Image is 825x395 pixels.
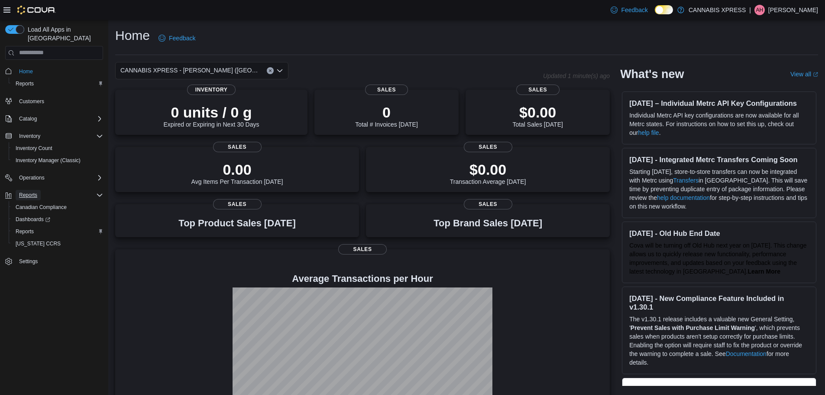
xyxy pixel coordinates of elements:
a: Reports [12,78,37,89]
span: CANNABIS XPRESS - [PERSON_NAME] ([GEOGRAPHIC_DATA]) [120,65,258,75]
div: Total # Invoices [DATE] [355,104,417,128]
span: Reports [16,228,34,235]
span: Canadian Compliance [12,202,103,212]
span: Sales [213,142,262,152]
a: Dashboards [9,213,107,225]
p: [PERSON_NAME] [768,5,818,15]
p: The v1.30.1 release includes a valuable new General Setting, ' ', which prevents sales when produ... [629,315,809,367]
a: Inventory Manager (Classic) [12,155,84,166]
a: Canadian Compliance [12,202,70,212]
span: Inventory Count [16,145,52,152]
h3: Top Brand Sales [DATE] [434,218,542,229]
img: Cova [17,6,56,14]
p: 0 [355,104,417,121]
button: Operations [16,173,48,183]
button: Catalog [2,113,107,125]
button: Inventory [2,130,107,142]
h1: Home [115,27,150,44]
p: CANNABIS XPRESS [689,5,746,15]
nav: Complex example [5,62,103,291]
h3: [DATE] – Individual Metrc API Key Configurations [629,99,809,108]
a: Transfers [673,177,699,184]
a: Feedback [155,29,199,47]
button: Reports [9,78,107,90]
span: Home [19,68,33,75]
button: Reports [9,225,107,238]
span: Operations [16,173,103,183]
a: help file [638,129,659,136]
button: Settings [2,255,107,268]
h4: Average Transactions per Hour [122,274,603,284]
a: [US_STATE] CCRS [12,238,64,249]
p: Starting [DATE], store-to-store transfers can now be integrated with Metrc using in [GEOGRAPHIC_D... [629,167,809,211]
a: Inventory Count [12,143,56,153]
button: Inventory Manager (Classic) [9,154,107,166]
span: Reports [12,226,103,237]
input: Dark Mode [655,5,673,14]
a: help documentation [657,194,710,201]
span: Load All Apps in [GEOGRAPHIC_DATA] [24,25,103,42]
span: Inventory [19,133,40,140]
span: Feedback [169,34,195,42]
button: Home [2,65,107,78]
strong: Prevent Sales with Purchase Limit Warning [631,324,755,331]
p: Individual Metrc API key configurations are now available for all Metrc states. For instructions ... [629,111,809,137]
button: Reports [2,189,107,201]
span: Reports [16,190,103,200]
span: Cova will be turning off Old Hub next year on [DATE]. This change allows us to quickly release ne... [629,242,806,275]
div: Total Sales [DATE] [512,104,563,128]
a: Feedback [607,1,651,19]
p: | [749,5,751,15]
h3: [DATE] - Integrated Metrc Transfers Coming Soon [629,155,809,164]
span: Reports [16,80,34,87]
span: Settings [16,256,103,267]
button: [US_STATE] CCRS [9,238,107,250]
button: Reports [16,190,41,200]
div: Angela Hynes [754,5,765,15]
span: Home [16,66,103,77]
span: Sales [338,244,387,255]
a: Documentation [726,350,767,357]
span: Inventory Manager (Classic) [12,155,103,166]
p: Updated 1 minute(s) ago [543,72,610,79]
span: Catalog [16,114,103,124]
span: [US_STATE] CCRS [16,240,61,247]
a: Learn More [748,268,780,275]
a: View allExternal link [790,71,818,78]
span: Canadian Compliance [16,204,67,211]
button: Canadian Compliance [9,201,107,213]
button: Operations [2,172,107,184]
span: Sales [516,85,560,95]
a: Dashboards [12,214,54,225]
h3: [DATE] - New Compliance Feature Included in v1.30.1 [629,294,809,311]
span: Reports [19,192,37,199]
button: Customers [2,95,107,108]
span: Inventory Manager (Classic) [16,157,81,164]
span: Inventory [187,85,236,95]
a: Customers [16,96,48,107]
span: Reports [12,78,103,89]
div: Avg Items Per Transaction [DATE] [191,161,283,185]
button: Inventory [16,131,44,141]
p: 0 units / 0 g [164,104,259,121]
span: Sales [464,142,512,152]
span: Inventory Count [12,143,103,153]
span: Dashboards [12,214,103,225]
span: Washington CCRS [12,238,103,249]
button: Inventory Count [9,142,107,154]
div: Expired or Expiring in Next 30 Days [164,104,259,128]
p: $0.00 [512,104,563,121]
span: Catalog [19,115,37,122]
span: Dashboards [16,216,50,223]
span: Operations [19,174,45,181]
h3: [DATE] - Old Hub End Date [629,229,809,238]
a: Home [16,66,36,77]
h3: Top Product Sales [DATE] [178,218,295,229]
p: $0.00 [450,161,526,178]
p: 0.00 [191,161,283,178]
span: Dark Mode [655,14,655,15]
button: Clear input [267,67,274,74]
h2: What's new [620,67,684,81]
span: Feedback [621,6,647,14]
